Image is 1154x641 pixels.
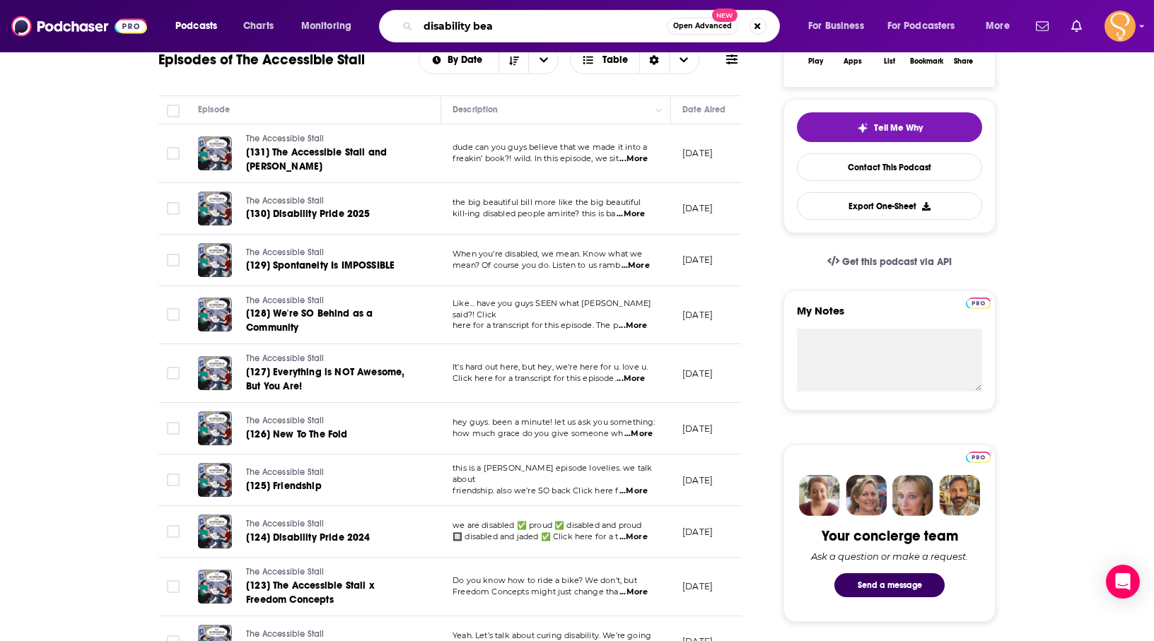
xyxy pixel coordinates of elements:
[246,133,416,146] a: The Accessible Stall
[246,146,387,172] span: [131] The Accessible Stall and [PERSON_NAME]
[246,531,414,545] a: [124] Disability Pride 2024
[246,479,414,493] a: [125] Friendship
[246,353,416,365] a: The Accessible Stall
[453,260,620,270] span: mean? Of course you do. Listen to us ramb
[798,15,882,37] button: open menu
[453,486,618,495] span: friendship. also we’re SO back Click here f
[301,16,351,36] span: Monitoring
[198,101,230,118] div: Episode
[619,320,647,331] span: ...More
[1106,565,1140,599] div: Open Intercom Messenger
[619,587,648,598] span: ...More
[167,367,180,380] span: Toggle select row
[884,57,895,66] div: List
[448,55,487,65] span: By Date
[167,474,180,486] span: Toggle select row
[246,295,324,305] span: The Accessible Stall
[246,208,371,220] span: [130] Disability Pride 2025
[966,449,991,463] a: Pro website
[857,122,868,134] img: tell me why sparkle
[966,295,991,309] a: Pro website
[619,486,648,497] span: ...More
[11,13,147,40] img: Podchaser - Follow, Share and Rate Podcasts
[246,466,414,479] a: The Accessible Stall
[682,526,713,538] p: [DATE]
[234,15,282,37] a: Charts
[1105,11,1136,42] span: Logged in as RebeccaAtkinson
[910,57,943,66] div: Bookmark
[682,580,713,592] p: [DATE]
[246,146,416,174] a: [131] The Accessible Stall and [PERSON_NAME]
[246,353,324,363] span: The Accessible Stall
[892,475,933,516] img: Jules Profile
[246,307,373,334] span: [128] We're SO Behind as a Community
[246,247,324,257] span: The Accessible Stall
[619,531,648,543] span: ...More
[453,630,651,640] span: Yeah. Let’s talk about curing disability. We’re going
[617,373,645,384] span: ...More
[954,57,973,66] div: Share
[1066,14,1088,38] a: Show notifications dropdown
[822,527,958,545] div: Your concierge team
[1105,11,1136,42] button: Show profile menu
[844,57,862,66] div: Apps
[811,551,968,562] div: Ask a question or make a request.
[453,142,647,152] span: dude can you guys believe that we made it into a
[419,46,559,74] h2: Choose List sort
[966,452,991,463] img: Podchaser Pro
[246,415,414,428] a: The Accessible Stall
[682,309,713,321] p: [DATE]
[246,531,371,543] span: [124] Disability Pride 2024
[246,519,324,529] span: The Accessible Stall
[246,207,414,221] a: [130] Disability Pride 2025
[453,373,616,383] span: Click here for a transcript for this episode.
[392,10,793,42] div: Search podcasts, credits, & more...
[453,208,616,218] span: kill-ing disabled people amirite? this is ba
[808,57,823,66] div: Play
[682,147,713,159] p: [DATE]
[799,475,840,516] img: Sydney Profile
[651,102,668,119] button: Column Actions
[453,298,651,319] span: Like… have you guys SEEN what [PERSON_NAME] said?! Click
[966,298,991,309] img: Podchaser Pro
[1105,11,1136,42] img: User Profile
[246,467,324,477] span: The Accessible Stall
[167,254,180,266] span: Toggle select row
[453,463,652,484] span: this is a [PERSON_NAME] episode lovelies. we talk about
[167,422,180,435] span: Toggle select row
[797,153,982,181] a: Contact This Podcast
[246,629,324,639] span: The Accessible Stall
[682,101,725,118] div: Date Aired
[682,423,713,435] p: [DATE]
[939,475,980,516] img: Jon Profile
[834,573,945,597] button: Send a message
[246,580,375,606] span: [123] The Accessible Stall x Freedom Concepts
[453,428,623,438] span: how much grace do you give someone wh
[246,195,414,208] a: The Accessible Stall
[682,367,713,380] p: [DATE]
[808,16,864,36] span: For Business
[246,247,414,259] a: The Accessible Stall
[842,256,952,268] span: Get this podcast via API
[246,259,414,273] a: [129] Spontaneity Is IMPOSSIBLE
[499,47,528,73] button: Sort Direction
[878,15,976,37] button: open menu
[453,520,642,530] span: we are disabled ✅ proud ✅ disabled and proud
[167,147,180,160] span: Toggle select row
[246,566,416,579] a: The Accessible Stall
[797,112,982,142] button: tell me why sparkleTell Me Why
[874,122,923,134] span: Tell Me Why
[453,101,498,118] div: Description
[419,55,499,65] button: open menu
[797,304,982,329] label: My Notes
[622,260,650,271] span: ...More
[816,245,963,279] a: Get this podcast via API
[246,518,414,531] a: The Accessible Stall
[887,16,955,36] span: For Podcasters
[682,202,713,214] p: [DATE]
[624,428,653,440] span: ...More
[453,362,648,372] span: It’s hard out here, but hey, we’re here for u. love u.
[1030,14,1054,38] a: Show notifications dropdown
[453,587,619,596] span: Freedom Concepts might just change tha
